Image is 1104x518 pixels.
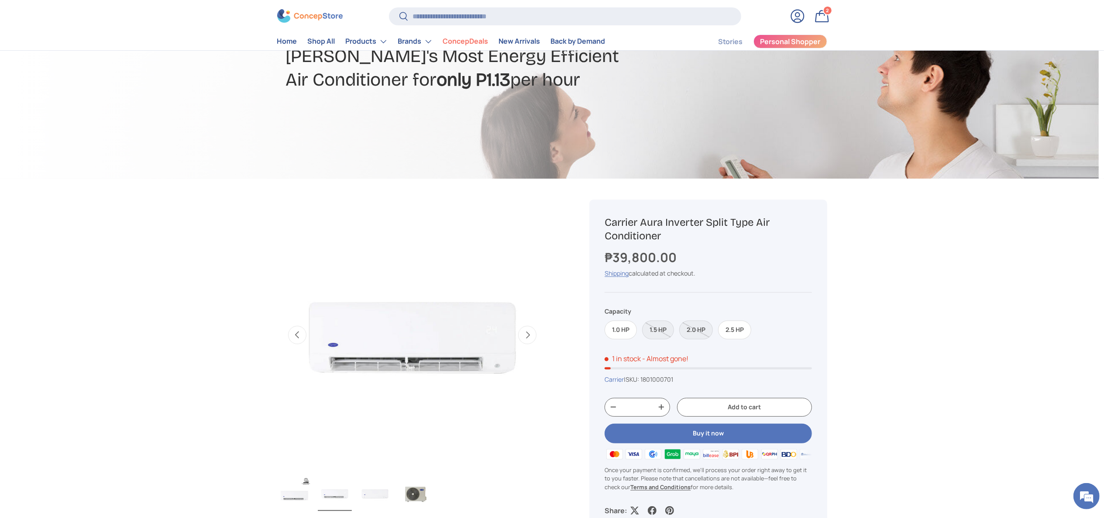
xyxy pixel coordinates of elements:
[677,398,812,417] button: Add to cart
[278,476,312,511] img: Carrier Aura Inverter Split Type Air Conditioner
[605,216,812,243] h1: Carrier Aura Inverter Split Type Air Conditioner
[642,321,674,339] label: Sold out
[697,33,827,50] nav: Secondary
[286,21,621,92] h2: Effortless Savings with [PERSON_NAME]'s Most Energy Efficient Air Conditioner for per hour
[340,33,393,50] summary: Products
[605,448,624,461] img: master
[679,321,713,339] label: Sold out
[277,33,297,50] a: Home
[393,33,438,50] summary: Brands
[437,69,511,90] strong: only P1.13
[45,49,147,60] div: Chat with us now
[358,476,392,511] img: Carrier Aura Inverter Split Type Air Conditioner
[642,354,688,363] p: - Almost gone!
[682,448,702,461] img: maya
[605,307,631,316] legend: Capacity
[779,448,798,461] img: bdo
[551,33,605,50] a: Back by Demand
[605,466,812,491] p: Once your payment is confirmed, we'll process your order right away to get it to you faster. Plea...
[308,33,335,50] a: Shop All
[605,269,812,278] div: calculated at checkout.
[624,375,673,383] span: |
[798,448,818,461] img: metrobank
[277,33,605,50] nav: Primary
[624,448,643,461] img: visa
[826,7,829,14] span: 2
[760,38,820,45] span: Personal Shopper
[4,238,166,269] textarea: Type your message and hit 'Enter'
[605,249,679,266] strong: ₱39,800.00
[643,448,663,461] img: gcash
[277,10,343,23] img: ConcepStore
[143,4,164,25] div: Minimize live chat window
[760,448,779,461] img: qrph
[740,448,760,461] img: ubp
[318,476,352,511] img: Carrier Aura Inverter Split Type Air Conditioner
[398,476,432,511] img: Carrier Aura Inverter Split Type Air Conditioner
[605,505,627,516] p: Share:
[605,269,629,277] a: Shipping
[702,448,721,461] img: billease
[640,375,673,383] span: 1801000701
[721,448,740,461] img: bpi
[443,33,488,50] a: ConcepDeals
[51,110,120,198] span: We're online!
[626,375,639,383] span: SKU:
[718,33,743,50] a: Stories
[499,33,540,50] a: New Arrivals
[605,375,624,383] a: Carrier
[605,354,641,363] span: 1 in stock
[753,35,827,48] a: Personal Shopper
[663,448,682,461] img: grabpay
[277,200,548,514] media-gallery: Gallery Viewer
[630,483,691,491] a: Terms and Conditions
[605,424,812,443] button: Buy it now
